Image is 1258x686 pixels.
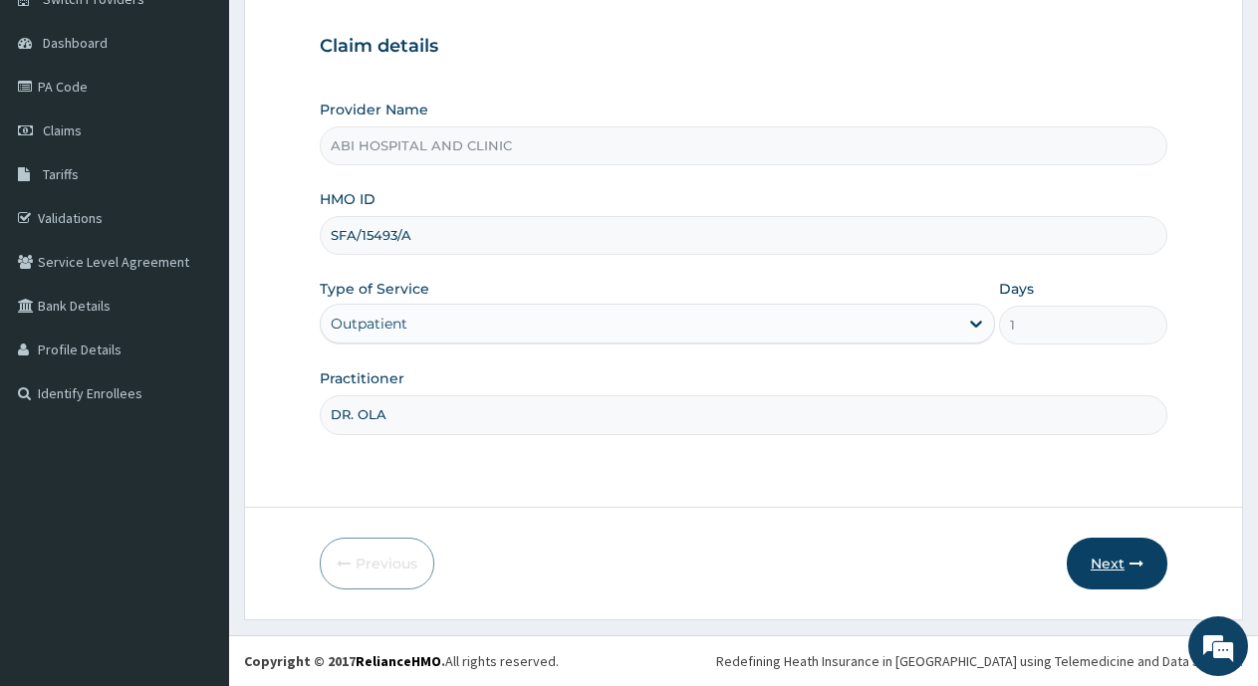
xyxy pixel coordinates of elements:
div: Outpatient [331,314,407,334]
button: Next [1067,538,1167,589]
textarea: Type your message and hit 'Enter' [10,467,379,537]
strong: Copyright © 2017 . [244,652,445,670]
input: Enter Name [320,395,1167,434]
label: HMO ID [320,189,376,209]
label: Practitioner [320,368,404,388]
span: Tariffs [43,165,79,183]
img: d_794563401_company_1708531726252_794563401 [37,100,81,149]
button: Previous [320,538,434,589]
label: Type of Service [320,279,429,299]
div: Chat with us now [104,112,335,137]
input: Enter HMO ID [320,216,1167,255]
div: Redefining Heath Insurance in [GEOGRAPHIC_DATA] using Telemedicine and Data Science! [716,651,1243,671]
div: Minimize live chat window [327,10,375,58]
label: Days [999,279,1034,299]
label: Provider Name [320,100,428,119]
span: Dashboard [43,34,108,52]
footer: All rights reserved. [229,635,1258,686]
h3: Claim details [320,36,1167,58]
span: We're online! [116,212,275,413]
a: RelianceHMO [356,652,441,670]
span: Claims [43,121,82,139]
